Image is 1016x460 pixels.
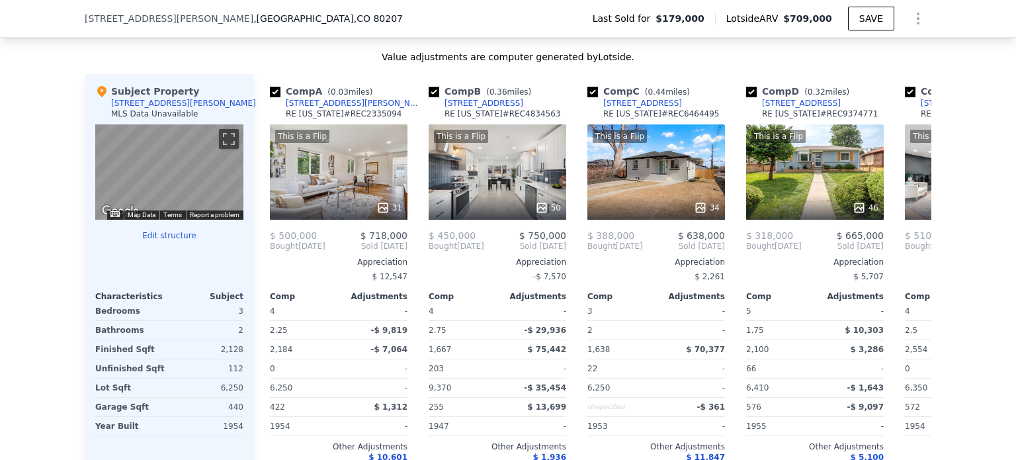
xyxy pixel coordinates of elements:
div: This is a Flip [275,130,329,143]
div: [DATE] [587,241,643,252]
span: 5 [746,306,751,316]
a: [STREET_ADDRESS] [587,98,682,109]
span: 3 [587,306,593,316]
div: [STREET_ADDRESS] [921,98,999,109]
div: Appreciation [746,257,884,267]
div: This is a Flip [751,130,806,143]
span: [STREET_ADDRESS][PERSON_NAME] [85,12,253,25]
div: 1947 [429,417,495,436]
span: $ 3,286 [851,345,884,354]
div: Comp [905,291,974,302]
div: Other Adjustments [746,441,884,452]
span: 1,638 [587,345,610,354]
span: , CO 80207 [354,13,403,24]
span: 0 [270,364,275,373]
div: Characteristics [95,291,169,302]
span: Last Sold for [593,12,656,25]
span: 255 [429,402,444,412]
div: - [341,379,407,397]
div: [STREET_ADDRESS][PERSON_NAME] [111,98,256,109]
div: - [818,359,884,378]
span: -$ 361 [697,402,725,412]
span: Sold [DATE] [802,241,884,252]
div: [STREET_ADDRESS] [603,98,682,109]
a: [STREET_ADDRESS] [429,98,523,109]
span: Bought [587,241,616,252]
div: Adjustments [339,291,407,302]
span: 66 [746,364,756,373]
span: 0.36 [489,87,507,97]
div: 440 [172,398,243,416]
div: Map [95,124,243,220]
span: -$ 29,936 [524,326,566,335]
div: Comp C [587,85,695,98]
span: 572 [905,402,920,412]
div: Comp [587,291,656,302]
span: 0 [905,364,910,373]
div: Comp E [905,85,1012,98]
span: $ 318,000 [746,230,793,241]
div: Subject [169,291,243,302]
div: 46 [853,201,878,214]
span: 4 [905,306,910,316]
div: RE [US_STATE] # REC9374771 [762,109,878,119]
span: $ 750,000 [519,230,566,241]
img: Google [99,203,142,220]
span: $ 388,000 [587,230,634,241]
span: $ 1,312 [374,402,407,412]
div: Comp D [746,85,855,98]
button: Show Options [905,5,931,32]
div: 2.5 [905,321,971,340]
span: ( miles) [799,87,855,97]
span: 9,370 [429,383,451,392]
div: - [659,321,725,340]
span: 0.03 [331,87,349,97]
button: Map Data [128,210,155,220]
span: 2,100 [746,345,769,354]
span: $ 638,000 [678,230,725,241]
span: ( miles) [481,87,536,97]
div: [DATE] [429,241,484,252]
span: $ 2,261 [695,272,725,281]
div: Adjustments [497,291,566,302]
div: Bedrooms [95,302,167,320]
div: 1953 [587,417,654,436]
div: [DATE] [270,241,325,252]
span: $ 718,000 [360,230,407,241]
div: - [659,359,725,378]
span: $ 450,000 [429,230,476,241]
div: [DATE] [746,241,802,252]
div: 1954 [270,417,336,436]
span: Sold [DATE] [325,241,407,252]
div: Appreciation [429,257,566,267]
div: 1954 [905,417,971,436]
button: Edit structure [95,230,243,241]
div: 2.25 [270,321,336,340]
span: -$ 9,097 [847,402,884,412]
div: Other Adjustments [270,441,407,452]
span: $709,000 [783,13,832,24]
span: -$ 35,454 [524,383,566,392]
div: 2,128 [172,340,243,359]
div: Bathrooms [95,321,167,340]
span: 6,410 [746,383,769,392]
span: 203 [429,364,444,373]
span: Sold [DATE] [643,241,725,252]
span: $179,000 [656,12,704,25]
div: Subject Property [95,85,199,98]
div: Adjustments [815,291,884,302]
span: -$ 9,819 [371,326,407,335]
div: - [659,417,725,436]
div: Comp [429,291,497,302]
span: -$ 7,064 [371,345,407,354]
div: Appreciation [270,257,407,267]
span: $ 13,699 [527,402,566,412]
span: $ 510,000 [905,230,952,241]
div: [STREET_ADDRESS][PERSON_NAME] [286,98,423,109]
div: 2 [587,321,654,340]
div: Appreciation [587,257,725,267]
button: Toggle fullscreen view [219,129,239,149]
span: 6,250 [270,383,292,392]
div: Other Adjustments [587,441,725,452]
span: , [GEOGRAPHIC_DATA] [253,12,403,25]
